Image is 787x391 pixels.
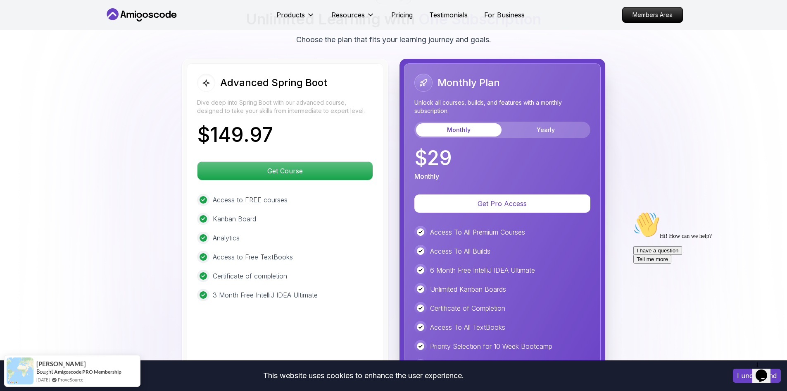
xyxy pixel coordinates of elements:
[331,10,365,20] p: Resources
[437,76,500,89] h2: Monthly Plan
[622,7,683,23] a: Members Area
[197,125,273,145] p: $ 149.97
[58,376,83,383] a: ProveSource
[503,123,589,137] button: Yearly
[36,368,53,375] span: Bought
[3,3,30,30] img: :wave:
[6,367,720,385] div: This website uses cookies to enhance the user experience.
[752,358,779,383] iframe: chat widget
[430,322,505,332] p: Access To All TextBooks
[430,227,525,237] p: Access To All Premium Courses
[213,195,288,205] p: Access to FREE courses
[391,10,413,20] a: Pricing
[3,38,52,47] button: I have a question
[213,214,256,224] p: Kanban Board
[3,3,152,55] div: 👋Hi! How can we help?I have a questionTell me more
[197,162,373,180] p: Get Course
[197,167,373,175] a: Get Course
[733,369,781,383] button: Accept cookies
[3,47,41,55] button: Tell me more
[197,98,373,115] p: Dive deep into Spring Boot with our advanced course, designed to take your skills from intermedia...
[331,10,375,26] button: Resources
[429,10,468,20] a: Testimonials
[430,341,552,351] p: Priority Selection for 10 Week Bootcamp
[430,284,506,294] p: Unlimited Kanban Boards
[414,171,439,181] p: Monthly
[430,246,490,256] p: Access To All Builds
[36,360,86,367] span: [PERSON_NAME]
[213,271,287,281] p: Certificate of completion
[54,369,121,375] a: Amigoscode PRO Membership
[414,194,590,213] button: Get Pro Access
[197,161,373,180] button: Get Course
[414,98,590,115] p: Unlock all courses, builds, and features with a monthly subscription.
[276,10,305,20] p: Products
[220,76,327,89] h2: Advanced Spring Boot
[414,199,590,208] a: Get Pro Access
[3,25,82,31] span: Hi! How can we help?
[430,303,505,313] p: Certificate of Completion
[416,123,502,137] button: Monthly
[276,10,315,26] button: Products
[623,7,682,22] p: Members Area
[213,290,318,300] p: 3 Month Free IntelliJ IDEA Ultimate
[630,208,779,354] iframe: chat widget
[213,252,293,262] p: Access to Free TextBooks
[36,376,50,383] span: [DATE]
[484,10,525,20] a: For Business
[296,34,491,46] p: Choose the plan that fits your learning journey and goals.
[414,148,452,168] p: $ 29
[213,233,240,243] p: Analytics
[430,265,535,275] p: 6 Month Free IntelliJ IDEA Ultimate
[7,357,33,384] img: provesource social proof notification image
